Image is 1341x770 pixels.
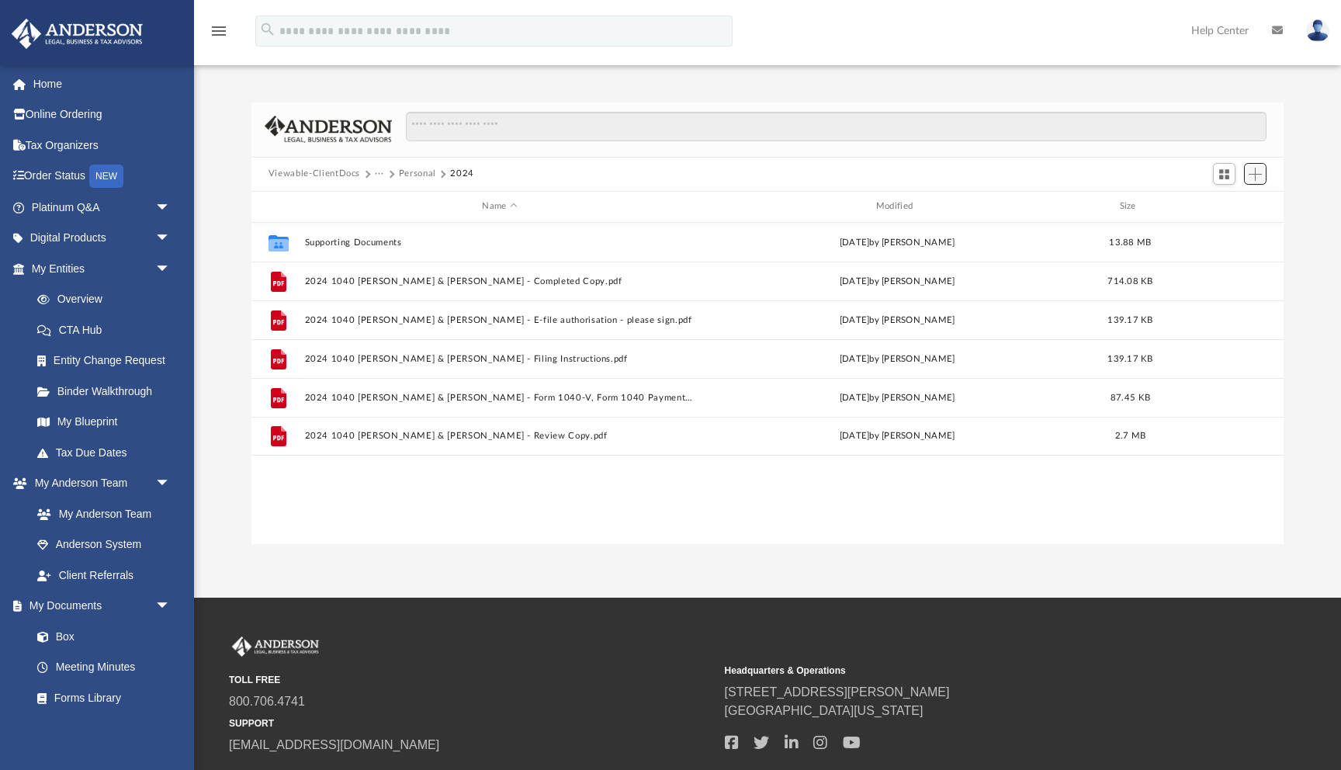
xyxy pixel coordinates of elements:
span: 87.45 KB [1111,393,1150,401]
div: [DATE] by [PERSON_NAME] [702,352,1092,366]
span: 139.17 KB [1107,354,1152,362]
input: Search files and folders [406,112,1267,141]
a: Online Ordering [11,99,194,130]
button: Add [1244,163,1267,185]
a: Platinum Q&Aarrow_drop_down [11,192,194,223]
a: Tax Due Dates [22,437,194,468]
a: My Entitiesarrow_drop_down [11,253,194,284]
div: [DATE] by [PERSON_NAME] [702,313,1092,327]
span: arrow_drop_down [155,591,186,623]
a: Notarize [22,713,186,744]
a: Digital Productsarrow_drop_down [11,223,194,254]
button: ··· [375,167,385,181]
a: Box [22,621,178,652]
span: arrow_drop_down [155,253,186,285]
div: [DATE] by [PERSON_NAME] [702,274,1092,288]
button: 2024 [450,167,474,181]
span: 2.7 MB [1115,432,1146,440]
a: Entity Change Request [22,345,194,376]
span: arrow_drop_down [155,223,186,255]
img: Anderson Advisors Platinum Portal [7,19,147,49]
a: Anderson System [22,529,186,560]
a: Client Referrals [22,560,186,591]
div: Modified [702,199,1093,213]
a: menu [210,29,228,40]
a: CTA Hub [22,314,194,345]
a: My Documentsarrow_drop_down [11,591,186,622]
div: grid [251,223,1284,545]
a: [GEOGRAPHIC_DATA][US_STATE] [725,704,923,717]
a: [EMAIL_ADDRESS][DOMAIN_NAME] [229,738,439,751]
a: Overview [22,284,194,315]
i: menu [210,22,228,40]
a: My Anderson Teamarrow_drop_down [11,468,186,499]
small: SUPPORT [229,716,714,730]
button: Viewable-ClientDocs [269,167,360,181]
button: Switch to Grid View [1213,163,1236,185]
div: id [258,199,297,213]
div: NEW [89,165,123,188]
div: [DATE] by [PERSON_NAME] [702,390,1092,404]
div: Name [303,199,695,213]
span: arrow_drop_down [155,468,186,500]
div: [DATE] by [PERSON_NAME] [702,235,1092,249]
img: Anderson Advisors Platinum Portal [229,636,322,657]
a: Tax Organizers [11,130,194,161]
img: User Pic [1306,19,1329,42]
span: arrow_drop_down [155,192,186,224]
a: [STREET_ADDRESS][PERSON_NAME] [725,685,950,699]
small: Headquarters & Operations [725,664,1210,678]
span: 714.08 KB [1107,276,1152,285]
a: Forms Library [22,682,178,713]
button: 2024 1040 [PERSON_NAME] & [PERSON_NAME] - E-file authorisation - please sign.pdf [304,315,695,325]
button: Supporting Documents [304,238,695,248]
a: Order StatusNEW [11,161,194,192]
button: 2024 1040 [PERSON_NAME] & [PERSON_NAME] - Filing Instructions.pdf [304,354,695,364]
span: 139.17 KB [1107,315,1152,324]
div: id [1168,199,1277,213]
a: Meeting Minutes [22,652,186,683]
div: Size [1099,199,1161,213]
div: [DATE] by [PERSON_NAME] [702,429,1092,443]
button: 2024 1040 [PERSON_NAME] & [PERSON_NAME] - Completed Copy.pdf [304,276,695,286]
button: 2024 1040 [PERSON_NAME] & [PERSON_NAME] - Form 1040-V, Form 1040 Payment Voucher.pdf [304,393,695,403]
a: 800.706.4741 [229,695,305,708]
a: My Blueprint [22,407,186,438]
i: search [259,21,276,38]
button: 2024 1040 [PERSON_NAME] & [PERSON_NAME] - Review Copy.pdf [304,431,695,441]
span: 13.88 MB [1109,238,1151,246]
a: Binder Walkthrough [22,376,194,407]
a: Home [11,68,194,99]
a: My Anderson Team [22,498,178,529]
small: TOLL FREE [229,673,714,687]
button: Personal [399,167,436,181]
